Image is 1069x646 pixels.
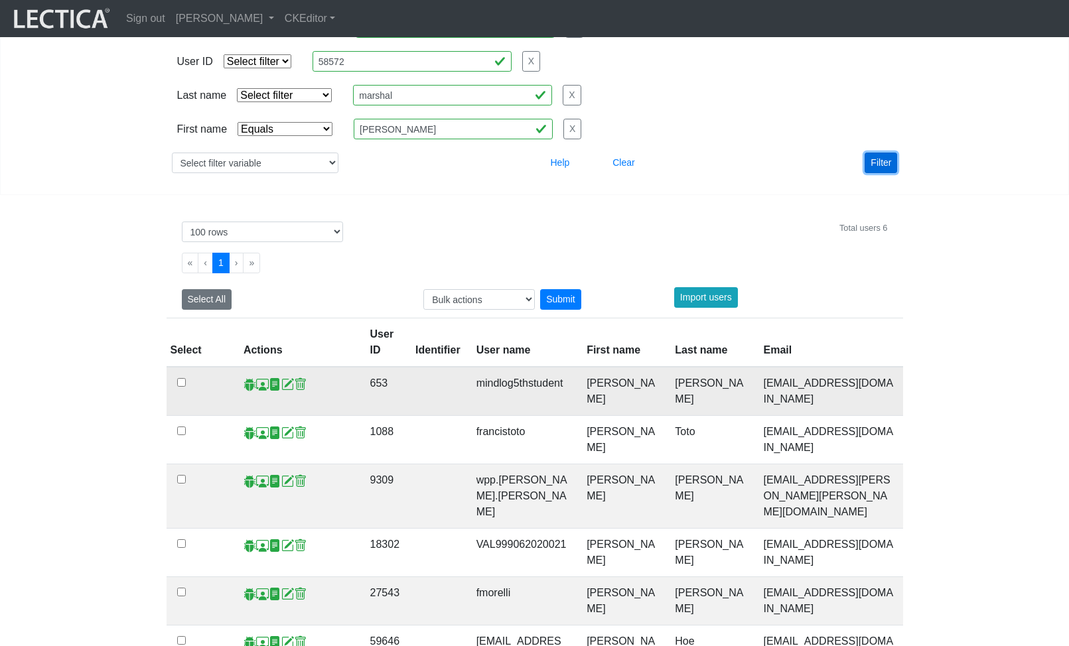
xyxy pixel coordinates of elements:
[362,464,408,529] td: 9309
[362,416,408,464] td: 1088
[294,587,307,601] span: delete
[281,587,294,601] span: account update
[269,377,281,391] span: reports
[182,253,888,273] ul: Pagination
[522,51,540,72] button: X
[756,367,903,416] td: [EMAIL_ADDRESS][DOMAIN_NAME]
[256,377,269,391] span: Staff
[667,318,755,367] th: Last name
[294,474,307,488] span: delete
[212,253,230,273] button: Go to page 1
[269,426,281,440] span: reports
[756,577,903,625] td: [EMAIL_ADDRESS][DOMAIN_NAME]
[281,426,294,440] span: account update
[362,318,408,367] th: User ID
[468,416,579,464] td: francistoto
[294,377,307,391] span: delete
[839,222,888,234] div: Total users 6
[667,529,755,577] td: [PERSON_NAME]
[407,318,468,367] th: Identifier
[362,577,408,625] td: 27543
[865,153,897,173] button: Filter
[269,587,281,601] span: reports
[177,88,227,103] div: Last name
[362,529,408,577] td: 18302
[667,577,755,625] td: [PERSON_NAME]
[667,464,755,529] td: [PERSON_NAME]
[579,367,667,416] td: [PERSON_NAME]
[468,318,579,367] th: User name
[256,426,269,440] span: Staff
[236,318,362,367] th: Actions
[545,157,576,168] a: Help
[579,529,667,577] td: [PERSON_NAME]
[540,289,581,310] div: Submit
[362,367,408,416] td: 653
[468,464,579,529] td: wpp.[PERSON_NAME].[PERSON_NAME]
[563,119,581,139] button: X
[756,464,903,529] td: [EMAIL_ADDRESS][PERSON_NAME][PERSON_NAME][DOMAIN_NAME]
[579,416,667,464] td: [PERSON_NAME]
[177,121,228,137] div: First name
[256,539,269,552] span: Staff
[294,426,307,440] span: delete
[674,287,738,308] button: Import users
[171,5,279,32] a: [PERSON_NAME]
[281,377,294,391] span: account update
[756,318,903,367] th: Email
[121,5,171,32] a: Sign out
[756,529,903,577] td: [EMAIL_ADDRESS][DOMAIN_NAME]
[294,539,307,552] span: delete
[256,587,269,601] span: Staff
[756,416,903,464] td: [EMAIL_ADDRESS][DOMAIN_NAME]
[606,153,640,173] button: Clear
[269,539,281,552] span: reports
[563,85,581,105] button: X
[11,6,110,31] img: lecticalive
[182,289,232,310] button: Select All
[256,474,269,488] span: Staff
[167,318,236,367] th: Select
[468,529,579,577] td: VAL999062020021
[177,54,213,70] div: User ID
[579,464,667,529] td: [PERSON_NAME]
[468,367,579,416] td: mindlog5thstudent
[279,5,340,32] a: CKEditor
[579,577,667,625] td: [PERSON_NAME]
[667,367,755,416] td: [PERSON_NAME]
[281,474,294,488] span: account update
[281,539,294,552] span: account update
[667,416,755,464] td: Toto
[579,318,667,367] th: First name
[468,577,579,625] td: fmorelli
[545,153,576,173] button: Help
[269,474,281,488] span: reports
